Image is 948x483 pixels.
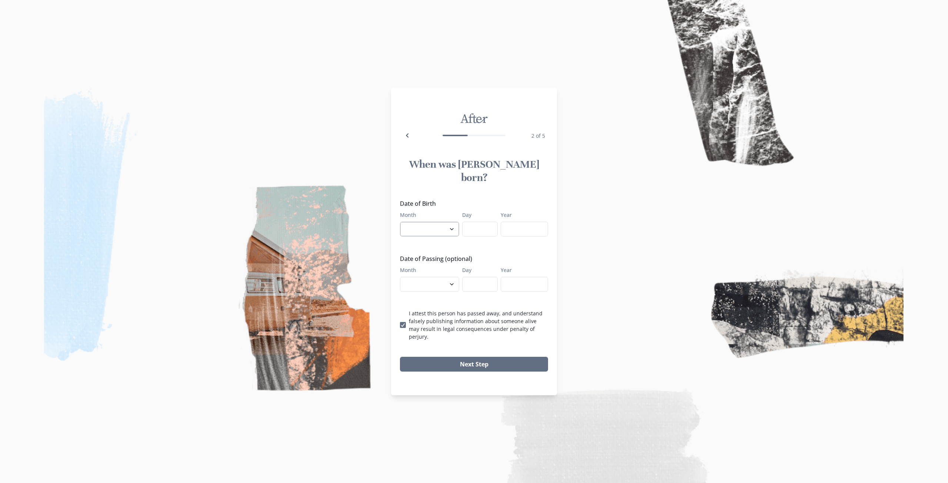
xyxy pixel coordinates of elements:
[400,357,548,372] button: Next Step
[400,254,544,263] legend: Date of Passing (optional)
[400,211,455,219] label: Month
[501,211,544,219] label: Year
[400,128,415,143] button: Back
[409,309,548,341] p: I attest this person has passed away, and understand falsely publishing information about someone...
[400,158,548,184] h1: When was [PERSON_NAME] born?
[501,266,544,274] label: Year
[531,132,545,139] span: 2 of 5
[462,266,493,274] label: Day
[462,211,493,219] label: Day
[400,199,544,208] legend: Date of Birth
[400,266,455,274] label: Month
